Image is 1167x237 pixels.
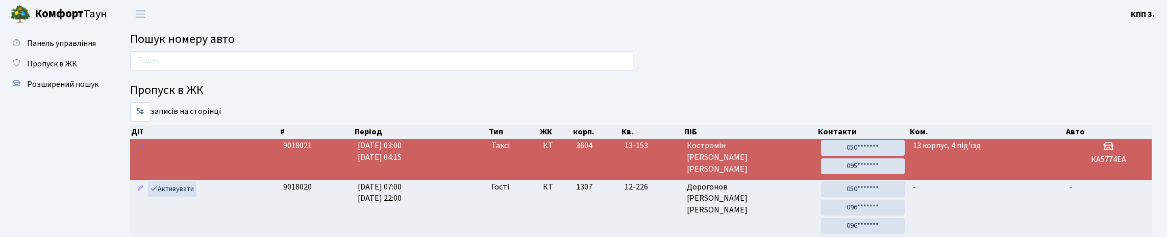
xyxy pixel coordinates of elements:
[543,140,568,152] span: КТ
[491,140,510,152] span: Таксі
[130,30,235,48] span: Пошук номеру авто
[1069,155,1148,164] h5: КА5774ЕА
[5,54,107,74] a: Пропуск в ЖК
[128,6,153,22] button: Переключити навігацію
[909,125,1065,139] th: Ком.
[539,125,572,139] th: ЖК
[27,38,96,49] span: Панель управління
[27,79,98,90] span: Розширений пошук
[687,181,812,217] span: Дорогонов [PERSON_NAME] [PERSON_NAME]
[817,125,909,139] th: Контакти
[354,125,488,139] th: Період
[576,140,592,151] span: 3604
[488,125,539,139] th: Тип
[130,125,279,139] th: Дії
[572,125,620,139] th: корп.
[687,140,812,175] span: Костромін [PERSON_NAME] [PERSON_NAME]
[35,6,107,23] span: Таун
[1131,9,1155,20] b: КПП 3.
[279,125,354,139] th: #
[625,181,679,193] span: 12-226
[543,181,568,193] span: КТ
[683,125,817,139] th: ПІБ
[1065,125,1152,139] th: Авто
[130,51,633,70] input: Пошук
[913,181,916,193] span: -
[130,102,221,122] label: записів на сторінці
[27,58,77,69] span: Пропуск в ЖК
[35,6,84,22] b: Комфорт
[148,181,196,197] a: Активувати
[130,102,151,122] select: записів на сторінці
[620,125,683,139] th: Кв.
[130,83,1152,98] h4: Пропуск в ЖК
[10,4,31,25] img: logo.png
[1131,8,1155,20] a: КПП 3.
[5,74,107,94] a: Розширений пошук
[283,181,312,193] span: 9018020
[283,140,312,151] span: 9018021
[134,181,146,197] a: Редагувати
[358,140,402,163] span: [DATE] 03:00 [DATE] 04:15
[625,140,679,152] span: 13-153
[576,181,592,193] span: 1307
[134,140,146,156] a: Редагувати
[5,33,107,54] a: Панель управління
[1069,181,1072,193] span: -
[491,181,509,193] span: Гості
[358,181,402,204] span: [DATE] 07:00 [DATE] 22:00
[913,140,981,151] span: 13 корпус, 4 під'їзд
